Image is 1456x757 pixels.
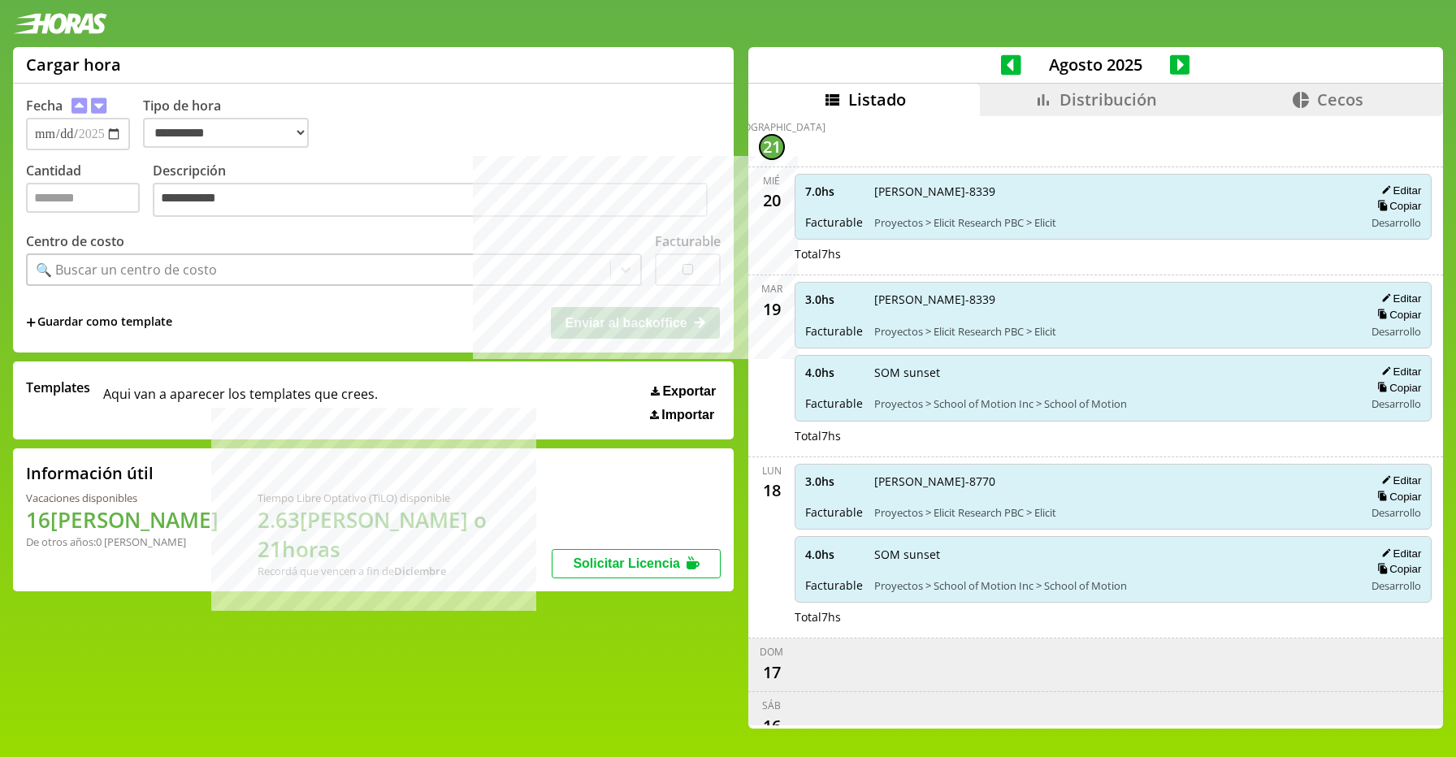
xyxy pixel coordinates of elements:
textarea: Descripción [153,183,708,217]
div: sáb [762,699,781,712]
button: Copiar [1372,199,1421,213]
span: Desarrollo [1371,578,1421,593]
span: Facturable [805,214,863,230]
div: 21 [759,134,785,160]
div: mié [763,174,780,188]
span: 3.0 hs [805,292,863,307]
button: Solicitar Licencia [552,549,721,578]
span: Proyectos > School of Motion Inc > School of Motion [874,396,1354,411]
span: Facturable [805,396,863,411]
button: Copiar [1372,381,1421,395]
div: 20 [759,188,785,214]
div: scrollable content [748,116,1443,726]
div: Total 7 hs [795,246,1432,262]
div: Tiempo Libre Optativo (TiLO) disponible [258,491,552,505]
button: Exportar [646,383,721,400]
h1: Cargar hora [26,54,121,76]
div: Recordá que vencen a fin de [258,564,552,578]
button: Editar [1376,547,1421,560]
span: Solicitar Licencia [573,556,680,570]
div: lun [762,464,782,478]
span: Templates [26,378,90,396]
label: Centro de costo [26,232,124,250]
div: 18 [759,478,785,504]
label: Tipo de hora [143,97,322,150]
span: 4.0 hs [805,547,863,562]
button: Copiar [1372,490,1421,504]
button: Copiar [1372,562,1421,576]
button: Editar [1376,474,1421,487]
button: Editar [1376,292,1421,305]
span: Proyectos > Elicit Research PBC > Elicit [874,505,1354,520]
div: 🔍 Buscar un centro de costo [36,261,217,279]
span: Facturable [805,504,863,520]
h2: Información útil [26,462,154,484]
input: Cantidad [26,183,140,213]
span: +Guardar como template [26,314,172,331]
span: Exportar [662,384,716,399]
div: 17 [759,659,785,685]
label: Descripción [153,162,721,221]
span: SOM sunset [874,365,1354,380]
div: 19 [759,296,785,322]
div: Total 7 hs [795,609,1432,625]
span: 4.0 hs [805,365,863,380]
div: mar [761,282,782,296]
label: Cantidad [26,162,153,221]
span: Desarrollo [1371,396,1421,411]
div: Vacaciones disponibles [26,491,219,505]
span: Listado [848,89,906,110]
button: Editar [1376,184,1421,197]
span: Proyectos > School of Motion Inc > School of Motion [874,578,1354,593]
div: dom [760,645,783,659]
span: Importar [661,408,714,422]
label: Facturable [655,232,721,250]
span: [PERSON_NAME]-8339 [874,292,1354,307]
span: + [26,314,36,331]
span: Facturable [805,323,863,339]
div: De otros años: 0 [PERSON_NAME] [26,534,219,549]
b: Diciembre [394,564,446,578]
select: Tipo de hora [143,118,309,148]
span: Agosto 2025 [1021,54,1170,76]
span: Facturable [805,577,863,593]
div: Total 7 hs [795,428,1432,443]
span: Desarrollo [1371,215,1421,230]
label: Fecha [26,97,63,115]
span: 7.0 hs [805,184,863,199]
span: Desarrollo [1371,324,1421,339]
span: Proyectos > Elicit Research PBC > Elicit [874,215,1354,230]
span: [PERSON_NAME]-8339 [874,184,1354,199]
span: Aqui van a aparecer los templates que crees. [103,378,378,422]
button: Editar [1376,365,1421,378]
div: 16 [759,712,785,738]
img: logotipo [13,13,107,34]
button: Copiar [1372,308,1421,322]
span: SOM sunset [874,547,1354,562]
span: Desarrollo [1371,505,1421,520]
span: Proyectos > Elicit Research PBC > Elicit [874,324,1354,339]
span: [PERSON_NAME]-8770 [874,474,1354,489]
div: [DEMOGRAPHIC_DATA] [718,120,825,134]
span: 3.0 hs [805,474,863,489]
span: Distribución [1059,89,1157,110]
span: Cecos [1317,89,1363,110]
h1: 2.63 [PERSON_NAME] o 21 horas [258,505,552,564]
h1: 16 [PERSON_NAME] [26,505,219,534]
